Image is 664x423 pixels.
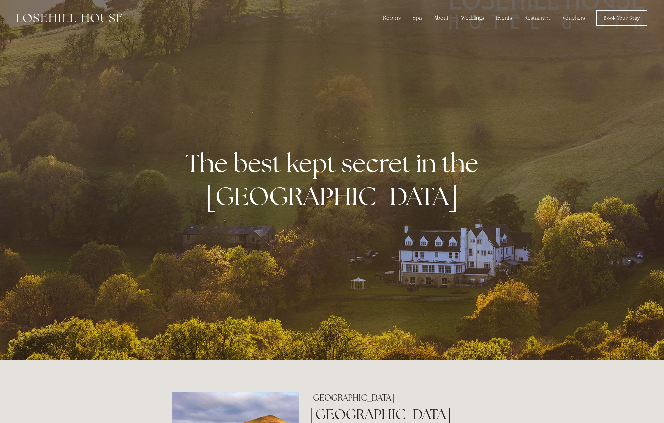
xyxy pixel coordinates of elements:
[596,10,647,26] a: Book Your Stay
[378,11,406,25] div: Rooms
[17,14,122,22] img: Losehill House
[186,147,484,212] strong: The best kept secret in the [GEOGRAPHIC_DATA]
[519,11,556,25] div: Restaurant
[491,11,518,25] div: Events
[428,11,454,25] div: About
[310,392,492,404] h2: [GEOGRAPHIC_DATA]
[407,11,427,25] div: Spa
[456,11,489,25] div: Weddings
[557,11,590,25] a: Vouchers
